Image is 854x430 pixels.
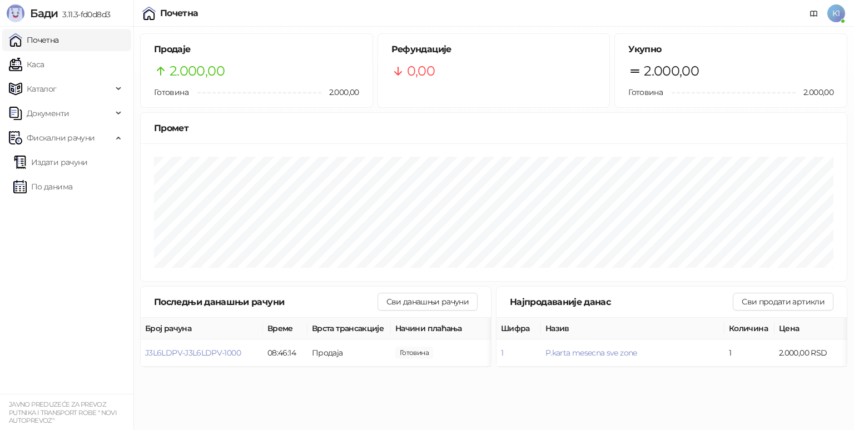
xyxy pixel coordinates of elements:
[27,127,95,149] span: Фискални рачуни
[628,43,833,56] h5: Укупно
[27,78,57,100] span: Каталог
[170,61,225,82] span: 2.000,00
[628,87,663,97] span: Готовина
[644,61,699,82] span: 2.000,00
[378,293,478,311] button: Сви данашњи рачуни
[7,4,24,22] img: Logo
[496,318,541,339] th: Шифра
[307,318,391,339] th: Врста трансакције
[154,121,833,135] div: Промет
[501,348,503,358] button: 1
[145,348,241,358] button: J3L6LDPV-J3L6LDPV-1000
[30,7,58,20] span: Бади
[724,339,774,367] td: 1
[154,43,359,56] h5: Продаје
[510,295,733,309] div: Најпродаваније данас
[395,347,433,359] span: 2.000,00
[805,4,823,22] a: Документација
[9,29,59,51] a: Почетна
[27,102,69,124] span: Документи
[263,339,307,367] td: 08:46:14
[545,348,637,358] button: P.karta mesecna sve zone
[391,318,502,339] th: Начини плаћања
[321,86,359,98] span: 2.000,00
[733,293,833,311] button: Сви продати артикли
[391,43,597,56] h5: Рефундације
[724,318,774,339] th: Количина
[154,87,188,97] span: Готовина
[796,86,833,98] span: 2.000,00
[263,318,307,339] th: Време
[9,401,117,424] small: JAVNO PREDUZEĆE ZA PREVOZ PUTNIKA I TRANSPORT ROBE " NOVI AUTOPREVOZ"
[827,4,845,22] span: K1
[13,151,88,173] a: Издати рачуни
[307,339,391,367] td: Продаја
[13,176,72,198] a: По данима
[141,318,263,339] th: Број рачуна
[154,295,378,309] div: Последњи данашњи рачуни
[160,9,198,18] div: Почетна
[58,9,110,19] span: 3.11.3-fd0d8d3
[541,318,724,339] th: Назив
[407,61,435,82] span: 0,00
[9,53,44,76] a: Каса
